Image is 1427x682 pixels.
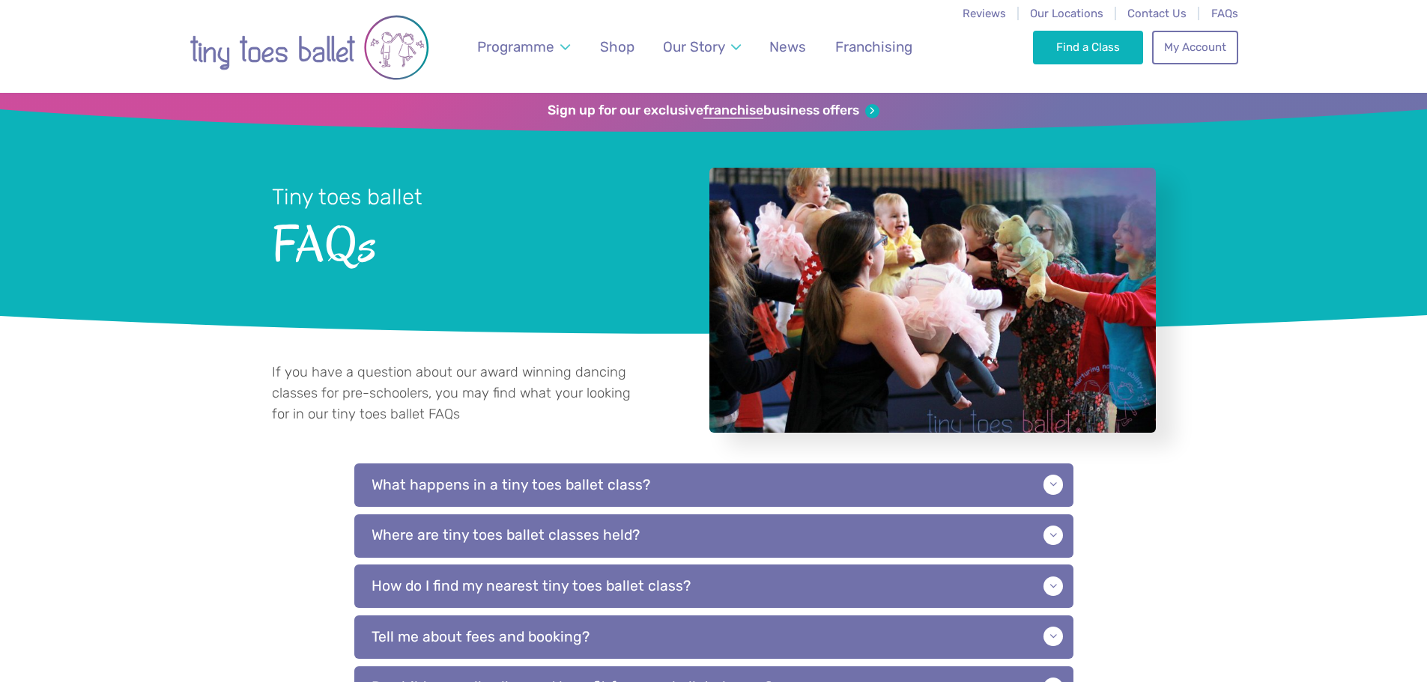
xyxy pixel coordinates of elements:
span: Our Story [663,38,725,55]
p: Where are tiny toes ballet classes held? [354,514,1073,558]
strong: franchise [703,103,763,119]
img: tiny toes ballet [190,10,429,85]
span: FAQs [272,212,670,273]
a: Shop [593,29,641,64]
a: Reviews [963,7,1006,20]
a: Contact Us [1127,7,1187,20]
a: Sign up for our exclusivefranchisebusiness offers [548,103,879,119]
span: Programme [477,38,554,55]
a: Our Locations [1030,7,1103,20]
p: How do I find my nearest tiny toes ballet class? [354,564,1073,608]
a: My Account [1152,31,1237,64]
a: Programme [470,29,577,64]
span: Franchising [835,38,912,55]
span: Shop [600,38,634,55]
a: Franchising [828,29,919,64]
small: Tiny toes ballet [272,184,422,210]
a: Our Story [655,29,748,64]
a: Find a Class [1033,31,1143,64]
p: What happens in a tiny toes ballet class? [354,463,1073,507]
a: FAQs [1211,7,1238,20]
a: News [763,29,814,64]
p: If you have a question about our award winning dancing classes for pre-schoolers, you may find wh... [272,362,643,424]
span: News [769,38,806,55]
p: Tell me about fees and booking? [354,615,1073,659]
